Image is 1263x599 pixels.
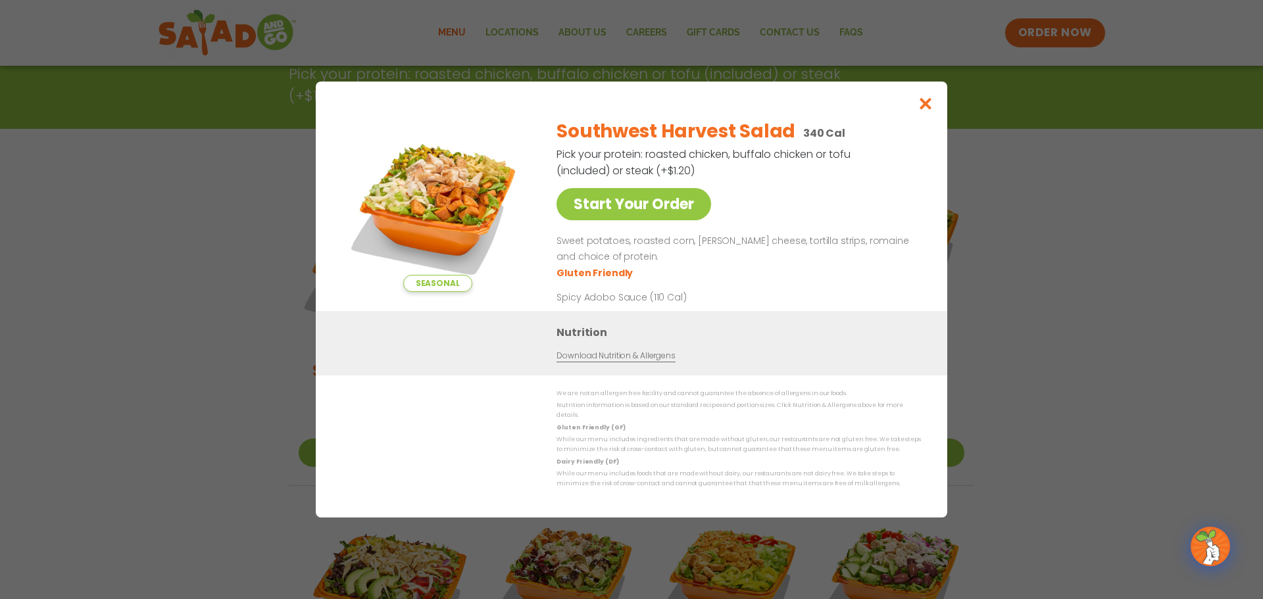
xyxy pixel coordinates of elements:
[904,82,947,126] button: Close modal
[557,324,928,341] h3: Nutrition
[557,188,711,220] a: Start Your Order
[557,291,800,304] p: Spicy Adobo Sauce (110 Cal)
[345,108,530,292] img: Featured product photo for Southwest Harvest Salad
[557,458,618,466] strong: Dairy Friendly (DF)
[557,423,625,431] strong: Gluten Friendly (GF)
[557,266,635,280] li: Gluten Friendly
[803,125,845,141] p: 340 Cal
[557,350,675,362] a: Download Nutrition & Allergens
[557,389,921,398] p: We are not an allergen free facility and cannot guarantee the absence of allergens in our foods.
[557,118,795,145] h2: Southwest Harvest Salad
[1192,528,1229,565] img: wpChatIcon
[557,233,916,265] p: Sweet potatoes, roasted corn, [PERSON_NAME] cheese, tortilla strips, romaine and choice of protein.
[557,469,921,489] p: While our menu includes foods that are made without dairy, our restaurants are not dairy free. We...
[557,400,921,421] p: Nutrition information is based on our standard recipes and portion sizes. Click Nutrition & Aller...
[557,146,853,179] p: Pick your protein: roasted chicken, buffalo chicken or tofu (included) or steak (+$1.20)
[403,275,472,292] span: Seasonal
[557,435,921,455] p: While our menu includes ingredients that are made without gluten, our restaurants are not gluten ...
